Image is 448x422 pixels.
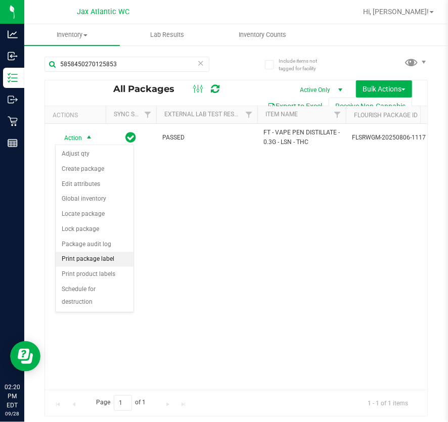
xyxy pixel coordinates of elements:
[5,410,20,417] p: 09/28
[360,395,416,410] span: 1 - 1 of 1 items
[120,24,215,45] a: Lab Results
[56,237,133,252] li: Package audit log
[8,51,18,61] inline-svg: Inbound
[197,57,204,70] span: Clear
[162,133,251,143] span: PASSED
[114,395,132,411] input: 1
[356,80,412,98] button: Bulk Actions
[77,8,129,16] span: Jax Atlantic WC
[56,222,133,237] li: Lock package
[56,207,133,222] li: Locate package
[215,24,310,45] a: Inventory Counts
[83,131,96,145] span: select
[55,131,82,145] span: Action
[113,83,185,95] span: All Packages
[24,30,120,39] span: Inventory
[8,29,18,39] inline-svg: Analytics
[56,192,133,207] li: Global inventory
[225,30,300,39] span: Inventory Counts
[126,130,137,145] span: In Sync
[329,98,412,115] button: Receive Non-Cannabis
[363,8,429,16] span: Hi, [PERSON_NAME]!
[56,282,133,310] li: Schedule for destruction
[329,106,346,123] a: Filter
[261,98,329,115] button: Export to Excel
[114,111,153,118] a: Sync Status
[53,112,102,119] div: Actions
[140,106,156,123] a: Filter
[363,85,406,93] span: Bulk Actions
[56,162,133,177] li: Create package
[164,111,244,118] a: External Lab Test Result
[56,267,133,282] li: Print product labels
[87,395,154,411] span: Page of 1
[56,252,133,267] li: Print package label
[137,30,198,39] span: Lab Results
[354,112,418,119] a: Flourish Package ID
[8,138,18,148] inline-svg: Reports
[56,147,133,162] li: Adjust qty
[8,95,18,105] inline-svg: Outbound
[8,73,18,83] inline-svg: Inventory
[56,177,133,192] li: Edit attributes
[24,24,120,45] a: Inventory
[265,111,298,118] a: Item Name
[241,106,257,123] a: Filter
[10,341,40,371] iframe: Resource center
[263,128,340,147] span: FT - VAPE PEN DISTILLATE - 0.3G - LSN - THC
[8,116,18,126] inline-svg: Retail
[5,383,20,410] p: 02:20 PM EDT
[44,57,209,72] input: Search Package ID, Item Name, SKU, Lot or Part Number...
[279,57,329,72] span: Include items not tagged for facility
